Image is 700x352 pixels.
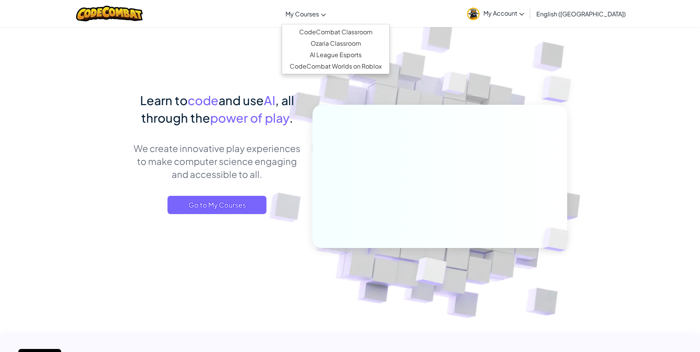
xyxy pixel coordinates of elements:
span: Learn to [140,93,188,108]
span: code [188,93,218,108]
span: My Account [483,9,524,17]
span: AI [264,93,275,108]
img: Overlap cubes [397,241,465,304]
span: My Courses [285,10,319,18]
img: CodeCombat logo [76,6,143,21]
span: and use [218,93,264,108]
img: Overlap cubes [427,57,482,114]
img: Overlap cubes [526,57,592,122]
span: English ([GEOGRAPHIC_DATA]) [536,10,626,18]
img: avatar [467,8,480,20]
a: Ozaria Classroom [282,38,389,49]
a: My Courses [282,3,330,24]
a: My Account [463,2,528,26]
a: CodeCombat Classroom [282,26,389,38]
a: Go to My Courses [167,196,266,214]
span: . [289,110,293,125]
a: CodeCombat Worlds on Roblox [282,61,389,72]
img: Overlap cubes [529,212,587,267]
span: power of play [210,110,289,125]
p: We create innovative play experiences to make computer science engaging and accessible to all. [133,142,301,181]
a: AI League Esports [282,49,389,61]
a: English ([GEOGRAPHIC_DATA]) [533,3,630,24]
